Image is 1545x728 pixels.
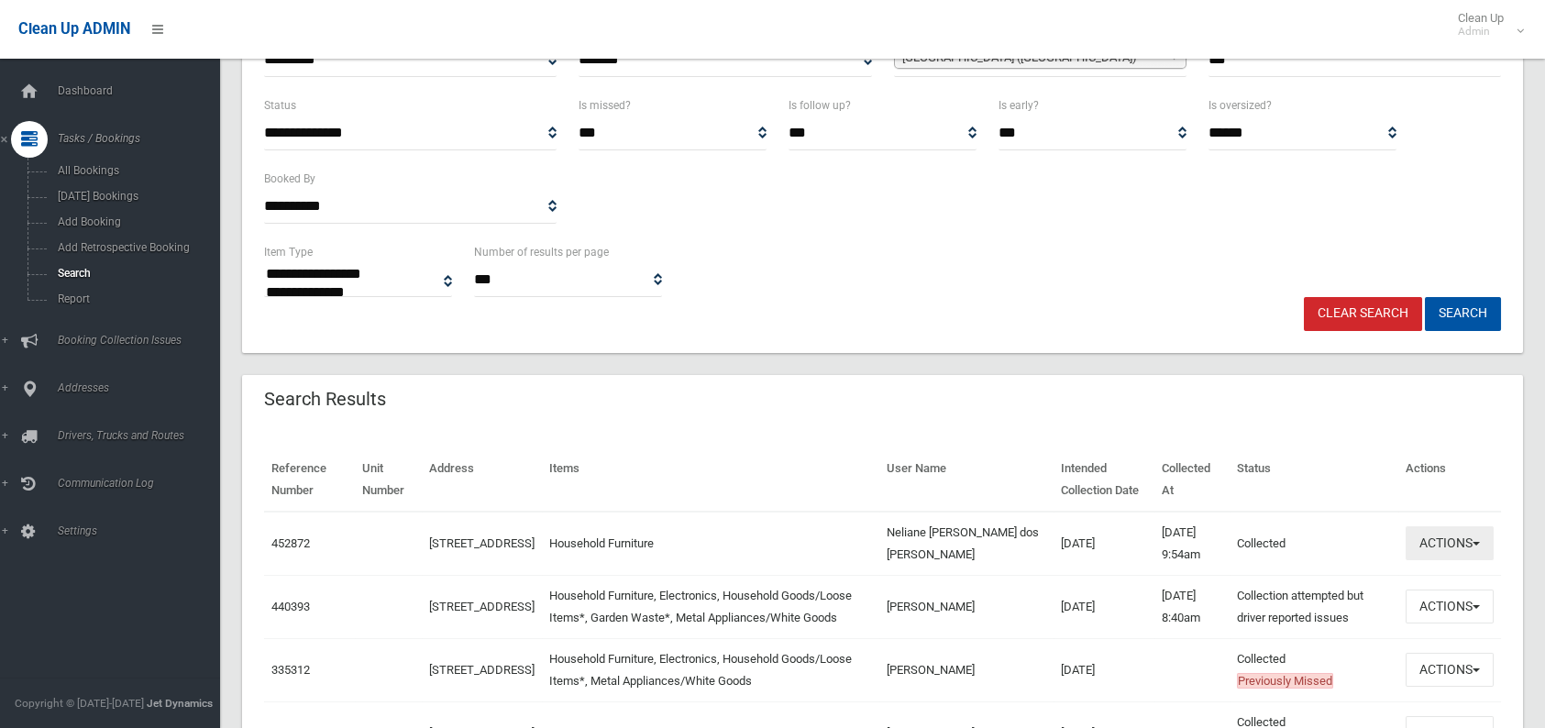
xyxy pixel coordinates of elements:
th: Actions [1398,448,1501,512]
span: Add Retrospective Booking [52,241,218,254]
button: Actions [1406,653,1494,687]
td: [PERSON_NAME] [879,575,1054,638]
th: Status [1230,448,1398,512]
label: Is oversized? [1208,95,1272,116]
label: Item Type [264,242,313,262]
th: Unit Number [355,448,423,512]
td: [DATE] [1054,575,1154,638]
span: Addresses [52,381,234,394]
label: Is follow up? [789,95,851,116]
td: Household Furniture, Electronics, Household Goods/Loose Items*, Metal Appliances/White Goods [542,638,879,701]
span: Drivers, Trucks and Routes [52,429,234,442]
td: [PERSON_NAME] [879,638,1054,701]
label: Status [264,95,296,116]
th: Collected At [1154,448,1230,512]
a: [STREET_ADDRESS] [429,600,535,613]
span: Previously Missed [1237,673,1333,689]
th: User Name [879,448,1054,512]
a: 335312 [271,663,310,677]
label: Number of results per page [474,242,609,262]
th: Items [542,448,879,512]
a: 440393 [271,600,310,613]
button: Search [1425,297,1501,331]
span: Dashboard [52,84,234,97]
span: All Bookings [52,164,218,177]
label: Is early? [999,95,1039,116]
td: Collection attempted but driver reported issues [1230,575,1398,638]
header: Search Results [242,381,408,417]
a: Clear Search [1304,297,1422,331]
td: Collected [1230,638,1398,701]
span: Add Booking [52,215,218,228]
a: [STREET_ADDRESS] [429,536,535,550]
th: Intended Collection Date [1054,448,1154,512]
td: Household Furniture [542,512,879,576]
span: Tasks / Bookings [52,132,234,145]
span: [DATE] Bookings [52,190,218,203]
td: Household Furniture, Electronics, Household Goods/Loose Items*, Garden Waste*, Metal Appliances/W... [542,575,879,638]
th: Reference Number [264,448,355,512]
a: [STREET_ADDRESS] [429,663,535,677]
label: Booked By [264,169,315,189]
span: Search [52,267,218,280]
td: [DATE] 8:40am [1154,575,1230,638]
span: Booking Collection Issues [52,334,234,347]
span: Copyright © [DATE]-[DATE] [15,697,144,710]
small: Admin [1458,25,1504,39]
button: Actions [1406,526,1494,560]
a: 452872 [271,536,310,550]
td: Collected [1230,512,1398,576]
td: [DATE] [1054,512,1154,576]
th: Address [422,448,542,512]
span: Settings [52,524,234,537]
strong: Jet Dynamics [147,697,213,710]
label: Is missed? [579,95,631,116]
td: [DATE] 9:54am [1154,512,1230,576]
button: Actions [1406,590,1494,623]
span: Clean Up ADMIN [18,20,130,38]
span: Report [52,292,218,305]
span: Communication Log [52,477,234,490]
td: [DATE] [1054,638,1154,701]
span: Clean Up [1449,11,1522,39]
td: Neliane [PERSON_NAME] dos [PERSON_NAME] [879,512,1054,576]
